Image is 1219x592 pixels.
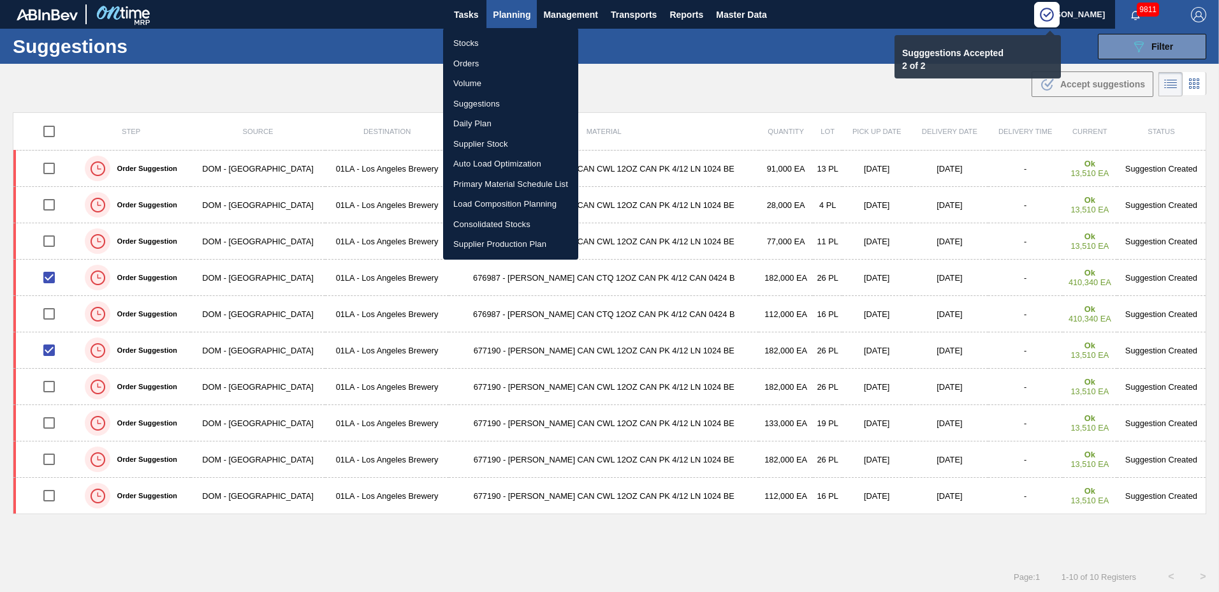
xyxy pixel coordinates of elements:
a: Volume [443,73,578,94]
a: Primary Material Schedule List [443,174,578,195]
a: Suggestions [443,94,578,114]
a: Load Composition Planning [443,194,578,214]
a: Daily Plan [443,114,578,134]
a: Stocks [443,33,578,54]
a: Orders [443,54,578,74]
a: Supplier Stock [443,134,578,154]
a: Consolidated Stocks [443,214,578,235]
a: Auto Load Optimization [443,154,578,174]
a: Supplier Production Plan [443,234,578,255]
